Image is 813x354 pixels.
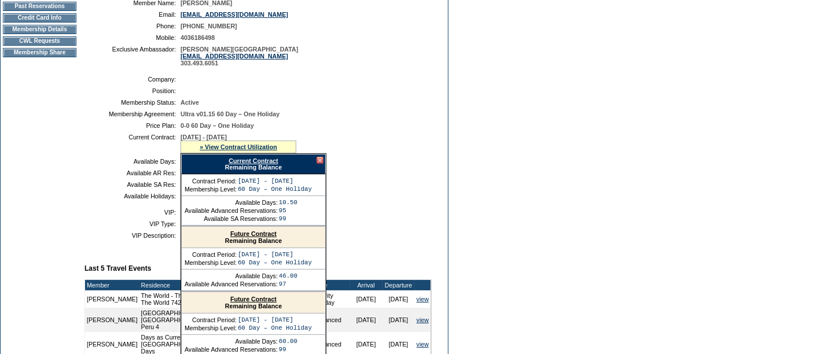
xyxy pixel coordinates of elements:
a: [EMAIL_ADDRESS][DOMAIN_NAME] [181,11,288,18]
td: 99 [279,215,297,222]
td: Available SA Res: [89,181,176,188]
td: Membership Status: [89,99,176,106]
td: VIP: [89,209,176,216]
a: Current Contract [229,157,278,164]
td: Advanced [312,308,350,332]
td: Membership Level: [185,186,237,193]
td: Membership Level: [185,325,237,331]
td: Type [312,280,350,290]
td: Membership Details [3,25,76,34]
td: Priority Holiday [312,290,350,308]
td: Past Reservations [3,2,76,11]
td: 60 Day – One Holiday [238,259,312,266]
td: 10.50 [279,199,297,206]
td: Member [85,280,139,290]
a: [EMAIL_ADDRESS][DOMAIN_NAME] [181,53,288,60]
span: [PHONE_NUMBER] [181,23,237,30]
td: Available Days: [185,272,278,279]
a: view [417,316,429,323]
div: Remaining Balance [182,292,325,314]
td: [DATE] [350,290,382,308]
td: Exclusive Ambassador: [89,46,176,67]
td: Available Days: [185,338,278,345]
a: Future Contract [230,296,277,303]
td: [DATE] [382,308,415,332]
td: The World - The World Residences The World 742 [139,290,312,308]
td: Available AR Res: [89,169,176,176]
td: [DATE] - [DATE] [238,316,312,323]
td: Membership Agreement: [89,110,176,117]
td: [GEOGRAPHIC_DATA]: Explore the Ancient Ruins - [GEOGRAPHIC_DATA]: Explore the Ancient Ruins Peru 4 [139,308,312,332]
td: Contract Period: [185,178,237,185]
td: Available Holidays: [89,193,176,200]
a: view [417,341,429,348]
td: Available Advanced Reservations: [185,207,278,214]
td: Arrival [350,280,382,290]
td: [PERSON_NAME] [85,290,139,308]
td: 95 [279,207,297,214]
td: Available Days: [185,199,278,206]
td: Phone: [89,23,176,30]
td: Email: [89,11,176,18]
td: 99 [279,346,297,353]
td: 60 Day – One Holiday [238,186,312,193]
td: Mobile: [89,34,176,41]
td: Credit Card Info [3,13,76,23]
td: Current Contract: [89,134,176,153]
td: 46.00 [279,272,297,279]
td: Available SA Reservations: [185,215,278,222]
td: 60.00 [279,338,297,345]
span: Active [181,99,199,106]
td: Membership Level: [185,259,237,266]
a: view [417,296,429,303]
td: [PERSON_NAME] [85,308,139,332]
td: [DATE] [350,308,382,332]
b: Last 5 Travel Events [84,264,151,272]
td: Membership Share [3,48,76,57]
td: VIP Type: [89,220,176,227]
a: » View Contract Utilization [200,143,277,150]
td: Departure [382,280,415,290]
td: 60 Day – One Holiday [238,325,312,331]
td: Price Plan: [89,122,176,129]
td: CWL Requests [3,36,76,46]
td: Company: [89,76,176,83]
span: [PERSON_NAME][GEOGRAPHIC_DATA] 303.493.6051 [181,46,298,67]
td: Available Advanced Reservations: [185,281,278,287]
td: Available Days: [89,158,176,165]
span: 4036186498 [181,34,215,41]
td: Contract Period: [185,251,237,258]
td: Contract Period: [185,316,237,323]
span: Ultra v01.15 60 Day – One Holiday [181,110,279,117]
td: Residence [139,280,312,290]
span: [DATE] - [DATE] [181,134,227,141]
a: Future Contract [230,230,277,237]
td: 97 [279,281,297,287]
td: Available Advanced Reservations: [185,346,278,353]
td: [DATE] - [DATE] [238,178,312,185]
span: 0-0 60 Day – One Holiday [181,122,254,129]
div: Remaining Balance [181,154,326,174]
td: Position: [89,87,176,94]
td: [DATE] - [DATE] [238,251,312,258]
td: VIP Description: [89,232,176,239]
div: Remaining Balance [182,227,325,248]
td: [DATE] [382,290,415,308]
